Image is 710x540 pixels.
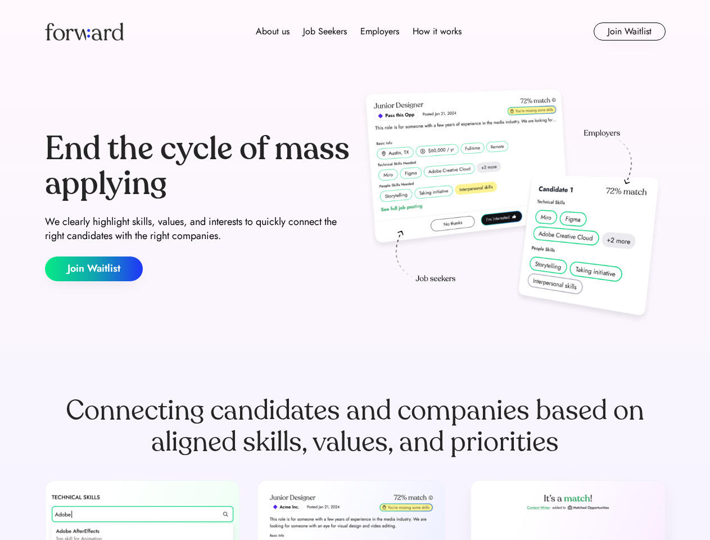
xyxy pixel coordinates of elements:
div: Connecting candidates and companies based on aligned skills, values, and priorities [45,395,666,458]
div: Job Seekers [303,25,347,38]
div: About us [256,25,290,38]
div: We clearly highlight skills, values, and interests to quickly connect the right candidates with t... [45,215,351,243]
div: How it works [413,25,462,38]
div: End the cycle of mass applying [45,132,351,201]
img: hero-image.png [360,85,666,327]
button: Join Waitlist [45,256,143,281]
button: Join Waitlist [594,22,666,40]
img: Forward logo [45,22,124,40]
div: Employers [360,25,399,38]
